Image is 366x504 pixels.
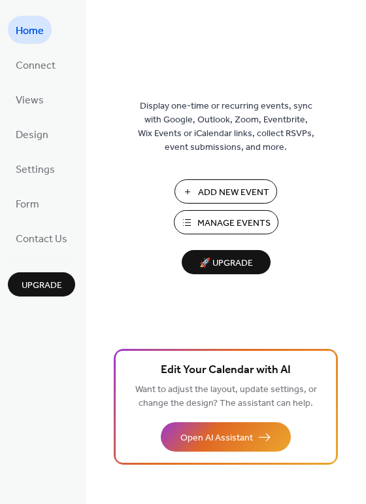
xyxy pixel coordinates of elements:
[8,120,56,148] a: Design
[22,279,62,293] span: Upgrade
[8,189,47,217] a: Form
[16,229,67,249] span: Contact Us
[16,90,44,111] span: Views
[161,361,291,380] span: Edit Your Calendar with AI
[16,21,44,41] span: Home
[8,16,52,44] a: Home
[8,154,63,183] a: Settings
[8,224,75,252] a: Contact Us
[198,186,269,200] span: Add New Event
[197,217,271,230] span: Manage Events
[135,381,317,412] span: Want to adjust the layout, update settings, or change the design? The assistant can help.
[182,250,271,274] button: 🚀 Upgrade
[174,210,278,234] button: Manage Events
[16,160,55,180] span: Settings
[8,50,63,79] a: Connect
[190,255,263,272] span: 🚀 Upgrade
[16,56,56,76] span: Connect
[16,194,39,215] span: Form
[8,272,75,297] button: Upgrade
[16,125,48,145] span: Design
[138,99,314,154] span: Display one-time or recurring events, sync with Google, Outlook, Zoom, Eventbrite, Wix Events or ...
[175,179,277,204] button: Add New Event
[180,431,253,445] span: Open AI Assistant
[8,85,52,113] a: Views
[161,422,291,452] button: Open AI Assistant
